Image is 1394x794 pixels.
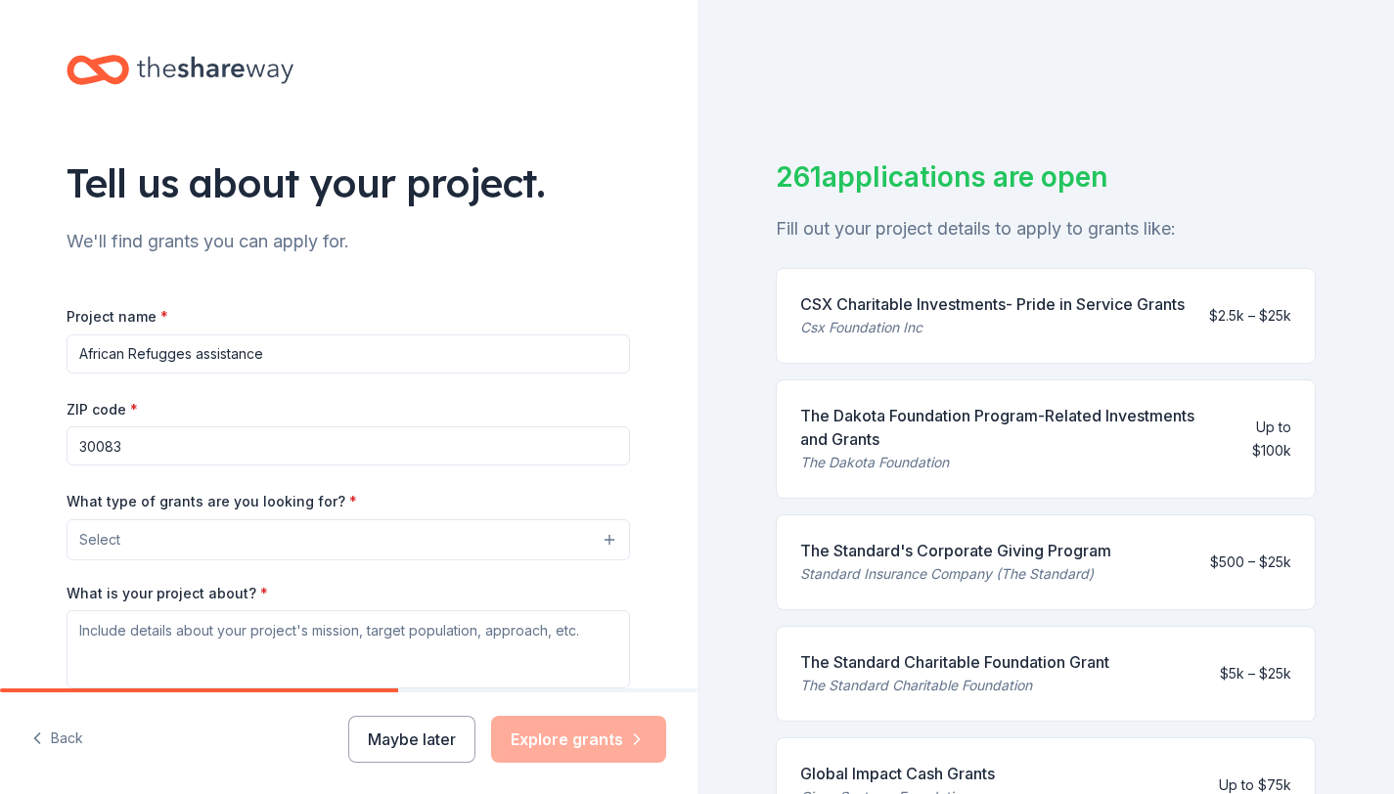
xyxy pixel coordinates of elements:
[67,426,630,465] input: 12345 (U.S. only)
[348,716,475,763] button: Maybe later
[800,316,1185,339] div: Csx Foundation Inc
[800,292,1185,316] div: CSX Charitable Investments- Pride in Service Grants
[776,213,1317,244] div: Fill out your project details to apply to grants like:
[800,674,1109,697] div: The Standard Charitable Foundation
[67,155,630,210] div: Tell us about your project.
[67,492,357,511] label: What type of grants are you looking for?
[800,762,995,785] div: Global Impact Cash Grants
[1220,662,1291,685] div: $5k – $25k
[67,584,268,603] label: What is your project about?
[1209,304,1291,328] div: $2.5k – $25k
[800,451,1209,474] div: The Dakota Foundation
[800,404,1209,451] div: The Dakota Foundation Program-Related Investments and Grants
[800,650,1109,674] div: The Standard Charitable Foundation Grant
[800,562,1111,586] div: Standard Insurance Company (The Standard)
[67,307,168,327] label: Project name
[67,334,630,374] input: After school program
[67,400,138,419] label: ZIP code
[800,539,1111,562] div: The Standard's Corporate Giving Program
[1210,551,1291,574] div: $500 – $25k
[776,156,1317,198] div: 261 applications are open
[31,719,83,760] button: Back
[79,528,120,551] span: Select
[67,226,630,257] div: We'll find grants you can apply for.
[1224,416,1291,463] div: Up to $100k
[67,519,630,560] button: Select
